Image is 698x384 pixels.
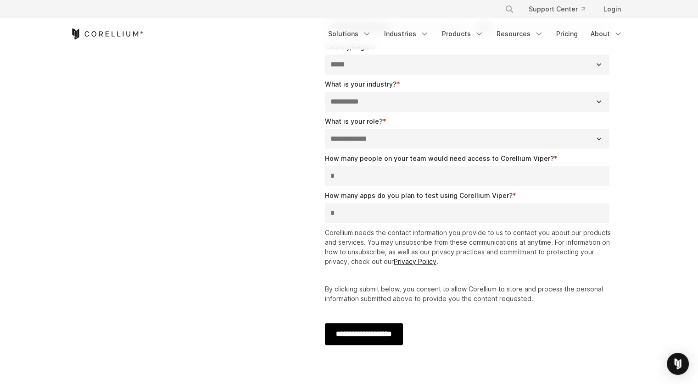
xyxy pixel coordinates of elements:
a: Products [436,26,489,42]
p: By clicking submit below, you consent to allow Corellium to store and process the personal inform... [325,284,614,303]
button: Search [501,1,518,17]
div: Navigation Menu [494,1,628,17]
div: Open Intercom Messenger [667,353,689,375]
div: Navigation Menu [323,26,628,42]
a: Corellium Home [70,28,143,39]
span: What is your industry? [325,80,396,88]
span: How many apps do you plan to test using Corellium Viper? [325,192,513,199]
a: Resources [491,26,549,42]
span: What is your role? [325,117,383,125]
a: Industries [379,26,435,42]
p: Corellium needs the contact information you provide to us to contact you about our products and s... [325,228,614,266]
a: Pricing [551,26,583,42]
a: Solutions [323,26,377,42]
a: Support Center [521,1,592,17]
a: Login [596,1,628,17]
span: Country/Region [325,43,374,51]
span: How many people on your team would need access to Corellium Viper? [325,154,554,162]
a: Privacy Policy [394,258,436,265]
a: About [585,26,628,42]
